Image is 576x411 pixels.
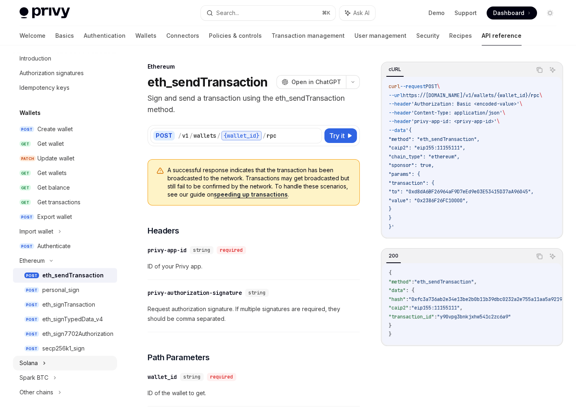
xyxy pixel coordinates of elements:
[411,279,414,285] span: :
[400,83,426,90] span: --request
[37,124,73,134] div: Create wallet
[148,63,360,71] div: Ethereum
[20,141,31,147] span: GET
[329,131,345,141] span: Try it
[148,352,210,363] span: Path Parameters
[13,80,117,95] a: Idempotency keys
[13,122,117,136] a: POSTCreate wallet
[539,92,542,99] span: \
[322,10,330,16] span: ⌘ K
[13,327,117,341] a: POSTeth_sign7702Authorization
[248,290,265,296] span: string
[13,210,117,224] a: POSTExport wallet
[153,131,175,141] div: POST
[42,300,95,309] div: eth_signTransaction
[389,224,394,230] span: }'
[37,197,80,207] div: Get transactions
[37,168,67,178] div: Get wallets
[42,329,113,339] div: eth_sign7702Authorization
[534,65,545,75] button: Copy the contents from the code block
[37,139,64,149] div: Get wallet
[84,26,126,45] a: Authentication
[13,136,117,151] a: GETGet wallet
[20,7,70,19] img: light logo
[20,199,31,205] span: GET
[207,373,236,381] div: required
[353,9,370,17] span: Ask AI
[24,302,39,308] span: POST
[42,270,104,280] div: eth_sendTransaction
[13,195,117,210] a: GETGet transactions
[411,305,460,311] span: "eip155:11155111"
[20,358,38,368] div: Solana
[389,305,409,311] span: "caip2"
[37,154,74,163] div: Update wallet
[403,92,539,99] span: https://[DOMAIN_NAME]/v1/wallets/{wallet_id}/rpc
[217,132,220,140] div: /
[183,374,200,380] span: string
[502,110,505,116] span: \
[37,241,71,251] div: Authenticate
[493,9,524,17] span: Dashboard
[389,270,391,276] span: {
[389,279,411,285] span: "method"
[543,6,556,19] button: Toggle dark mode
[42,285,79,295] div: personal_sign
[148,93,360,115] p: Sign and send a transaction using the eth_sendTransaction method.
[291,78,341,86] span: Open in ChatGPT
[389,136,480,143] span: "method": "eth_sendTransaction",
[497,118,500,125] span: \
[534,251,545,262] button: Copy the contents from the code block
[42,314,103,324] div: eth_signTypedData_v4
[20,387,53,397] div: Other chains
[148,246,187,254] div: privy-app-id
[519,101,522,107] span: \
[201,6,336,20] button: Search...⌘K
[389,206,391,212] span: }
[167,166,351,199] span: A successful response indicates that the transaction has been broadcasted to the network. Transac...
[13,297,117,312] a: POSTeth_signTransaction
[267,132,276,140] div: rpc
[411,101,519,107] span: 'Authorization: Basic <encoded-value>'
[389,188,534,195] span: "to": "0xd8dA6BF26964aF9D7eEd9e03E53415D37aA96045",
[386,251,401,261] div: 200
[386,65,404,74] div: cURL
[414,279,474,285] span: "eth_sendTransaction"
[20,373,48,383] div: Spark BTC
[216,8,239,18] div: Search...
[20,185,31,191] span: GET
[406,296,409,303] span: :
[156,167,164,175] svg: Warning
[20,68,84,78] div: Authorization signatures
[263,132,266,140] div: /
[460,305,463,311] span: ,
[13,151,117,166] a: PATCHUpdate wallet
[24,287,39,293] span: POST
[193,247,210,253] span: string
[389,162,434,169] span: "sponsor": true,
[389,171,420,177] span: "params": {
[20,126,34,132] span: POST
[37,183,70,193] div: Get balance
[148,262,360,271] span: ID of your Privy app.
[354,26,406,45] a: User management
[148,304,360,324] span: Request authorization signature. If multiple signatures are required, they should be comma separa...
[449,26,472,45] a: Recipes
[389,197,468,204] span: "value": "0x2386F26FC10000",
[13,239,117,253] a: POSTAuthenticate
[20,156,36,162] span: PATCH
[13,341,117,356] a: POSTsecp256k1_sign
[428,9,445,17] a: Demo
[24,273,39,279] span: POST
[20,227,53,236] div: Import wallet
[389,110,411,116] span: --header
[389,296,406,303] span: "hash"
[389,101,411,107] span: --header
[272,26,345,45] a: Transaction management
[339,6,375,20] button: Ask AI
[13,51,117,66] a: Introduction
[217,246,246,254] div: required
[547,65,558,75] button: Ask AI
[20,108,41,118] h5: Wallets
[20,256,45,266] div: Ethereum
